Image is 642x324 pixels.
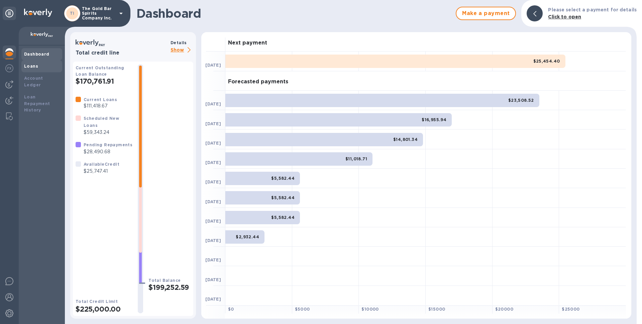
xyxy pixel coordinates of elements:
[533,59,560,64] b: $25,454.40
[271,176,295,181] b: $5,582.44
[84,129,132,136] p: $59,343.24
[24,76,43,87] b: Account Ledger
[84,116,119,128] b: Scheduled New Loans
[84,162,119,167] b: Available Credit
[205,101,221,106] b: [DATE]
[422,117,446,122] b: $16,955.94
[508,98,534,103] b: $23,508.52
[76,305,132,313] h2: $225,000.00
[345,156,367,161] b: $11,018.71
[205,160,221,165] b: [DATE]
[205,257,221,262] b: [DATE]
[84,97,117,102] b: Current Loans
[428,307,445,312] b: $ 15000
[82,6,115,20] p: The Gold Bar Spirits Company Inc.
[271,195,295,200] b: $5,582.44
[295,307,310,312] b: $ 5000
[205,199,221,204] b: [DATE]
[70,11,75,16] b: TI
[76,299,118,304] b: Total Credit Limit
[24,52,49,57] b: Dashboard
[495,307,513,312] b: $ 20000
[236,234,259,239] b: $2,932.44
[456,7,516,20] button: Make a payment
[228,307,234,312] b: $ 0
[84,142,132,147] b: Pending Repayments
[24,9,52,17] img: Logo
[148,278,181,283] b: Total Balance
[171,46,193,55] p: Show
[76,65,124,77] b: Current Outstanding Loan Balance
[84,102,117,109] p: $111,418.67
[205,297,221,302] b: [DATE]
[228,40,267,46] h3: Next payment
[205,121,221,126] b: [DATE]
[171,40,187,45] b: Details
[84,168,119,175] p: $25,747.41
[3,7,16,20] div: Unpin categories
[76,50,168,56] h3: Total credit line
[5,64,13,72] img: Foreign exchange
[205,219,221,224] b: [DATE]
[148,283,191,292] h2: $199,252.59
[393,137,418,142] b: $14,801.34
[24,94,50,113] b: Loan Repayment History
[228,79,288,85] h3: Forecasted payments
[205,238,221,243] b: [DATE]
[24,64,38,69] b: Loans
[76,77,132,85] h2: $170,761.91
[205,179,221,184] b: [DATE]
[205,63,221,68] b: [DATE]
[205,277,221,282] b: [DATE]
[136,6,452,20] h1: Dashboard
[84,148,132,155] p: $28,490.68
[548,7,637,12] b: Please select a payment for details
[548,14,581,19] b: Click to open
[205,141,221,146] b: [DATE]
[361,307,379,312] b: $ 10000
[462,9,510,17] span: Make a payment
[562,307,579,312] b: $ 25000
[271,215,295,220] b: $5,582.44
